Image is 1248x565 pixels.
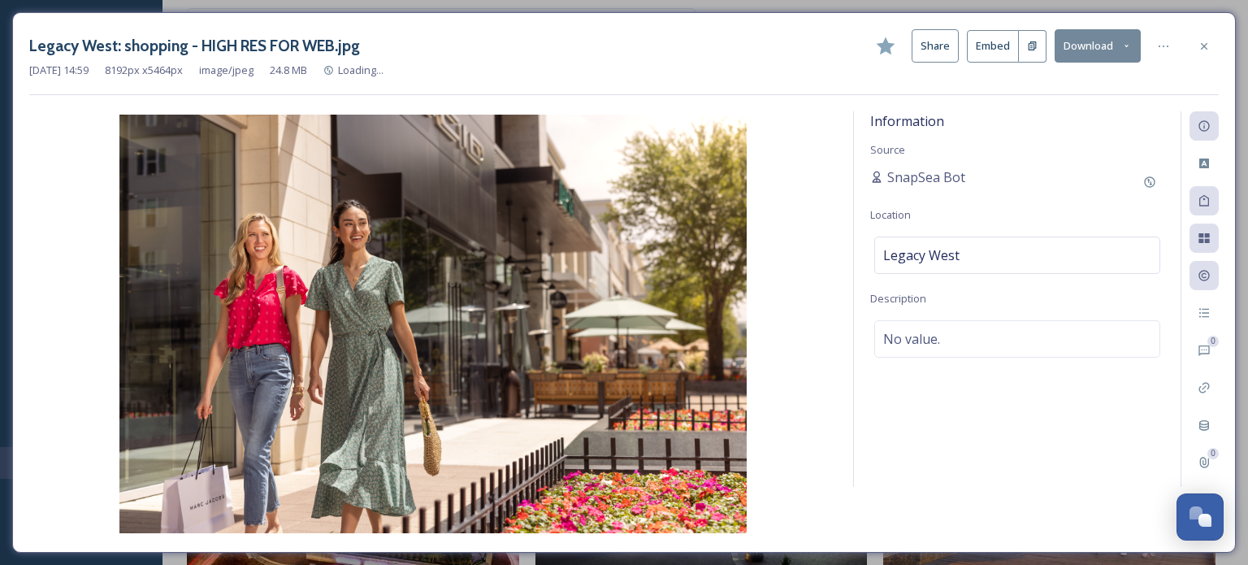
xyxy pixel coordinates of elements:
[870,207,911,222] span: Location
[883,246,960,265] span: Legacy West
[270,63,307,78] span: 24.8 MB
[199,63,253,78] span: image/jpeg
[105,63,183,78] span: 8192 px x 5464 px
[883,329,940,349] span: No value.
[870,142,905,157] span: Source
[1207,336,1219,347] div: 0
[29,115,837,533] img: 2977980.jpg
[887,167,965,187] span: SnapSea Bot
[967,30,1019,63] button: Embed
[29,63,89,78] span: [DATE] 14:59
[1207,448,1219,459] div: 0
[870,291,926,306] span: Description
[1055,29,1141,63] button: Download
[912,29,959,63] button: Share
[870,112,944,130] span: Information
[1176,493,1224,541] button: Open Chat
[338,63,383,77] span: Loading...
[29,34,360,58] h3: Legacy West: shopping - HIGH RES FOR WEB.jpg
